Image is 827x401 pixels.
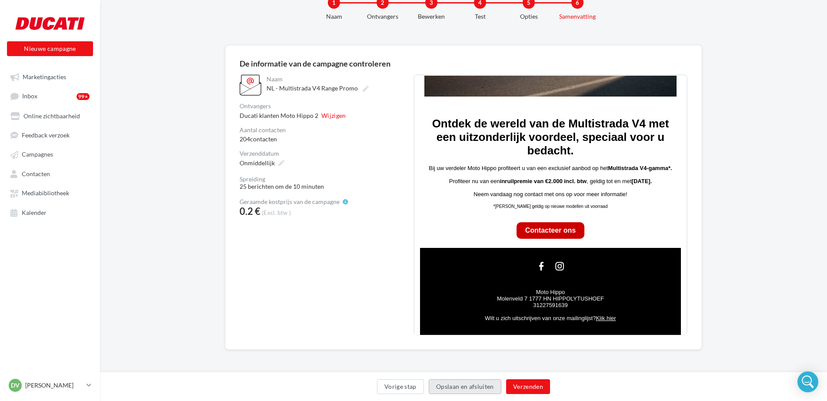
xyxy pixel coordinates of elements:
span: contacten [250,135,277,143]
button: Nieuwe campagne [7,41,93,56]
p: Profiteer nu van een , geldig tot en met [12,102,260,109]
strong: inruilpremie van €2.000 incl. btw [85,102,172,109]
a: Campagnes [5,146,95,162]
a: Online zichtbaarheid [5,108,95,124]
div: Samenvatting [550,12,605,21]
span: Wilt u zich uitschrijven van onze mailinglijst? [70,239,201,246]
a: Contacteer ons [110,151,161,159]
div: 25 berichten om de 10 minuten [240,182,407,191]
span: Onmiddellijk [240,159,275,167]
a: Contacten [5,166,95,181]
p: [PERSON_NAME] [25,381,83,390]
a: Feedback verzoek [5,127,95,143]
div: Naam [306,12,362,21]
span: Molenveld 7 1777 HN HIPPOLYTUSHOEF [82,220,189,226]
div: Open Intercom Messenger [797,371,818,392]
span: Mediabibliotheek [22,190,69,197]
h1: Ontdek de wereld van de Multistrada V4 met een uitzonderlijk voordeel, speciaal voor u bedacht. [12,41,260,82]
a: Marketingacties [5,69,95,84]
div: Bewerken [403,12,459,21]
div: Spreiding [240,176,407,182]
span: Kalender [22,209,47,216]
p: Bij uw verdeler Moto Hippo profiteert u van een exclusief aanbod op het [12,89,260,96]
div: Naam [267,76,405,82]
div: 99+ [77,93,90,100]
a: Inbox99+ [5,88,95,104]
a: DV [PERSON_NAME] [7,377,93,394]
span: Marketingacties [23,73,66,80]
p: Neem vandaag nog contact met ons op voor meer informatie! [12,115,260,122]
span: Geraamde kostprijs van de campagne [240,199,340,205]
a: Mediabibliotheek [5,185,95,200]
u: Klik hier [181,239,201,246]
div: Test [452,12,508,21]
strong: [DATE]. [217,102,237,109]
button: Opslaan en afsluiten [429,379,501,394]
div: Aantal contacten [240,127,407,133]
span: Contacten [22,170,50,177]
img: facebook [120,184,133,197]
div: Ontvangers [355,12,410,21]
img: instagram [138,184,152,197]
div: Opties [501,12,557,21]
span: 31227591639 [118,226,153,233]
a: Kalender [5,204,95,220]
div: Verzenddatum [240,150,407,157]
span: Online zichtbaarheid [23,112,80,120]
span: *[PERSON_NAME] geldig op nieuwe modellen uit voorraad [79,128,193,133]
span: DV [11,381,20,390]
span: NL - Multistrada V4 Range Promo [267,84,358,92]
button: Vorige stap [377,379,424,394]
strong: Multistrada V4-gamma*. [193,89,257,96]
span: 0.2 € [240,207,260,216]
div: De informatie van de campagne controleren [240,60,687,67]
span: Moto Hippo [121,213,150,220]
span: Ducati klanten Moto Hippo 2 [240,111,318,120]
button: Wijzigen [321,111,346,120]
div: Ontvangers [240,103,407,109]
span: Inbox [22,93,37,100]
div: 204 [240,135,407,144]
span: Campagnes [22,151,53,158]
span: Feedback verzoek [22,131,70,139]
span: (Excl. btw ) [262,209,291,216]
button: Verzenden [506,379,550,394]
